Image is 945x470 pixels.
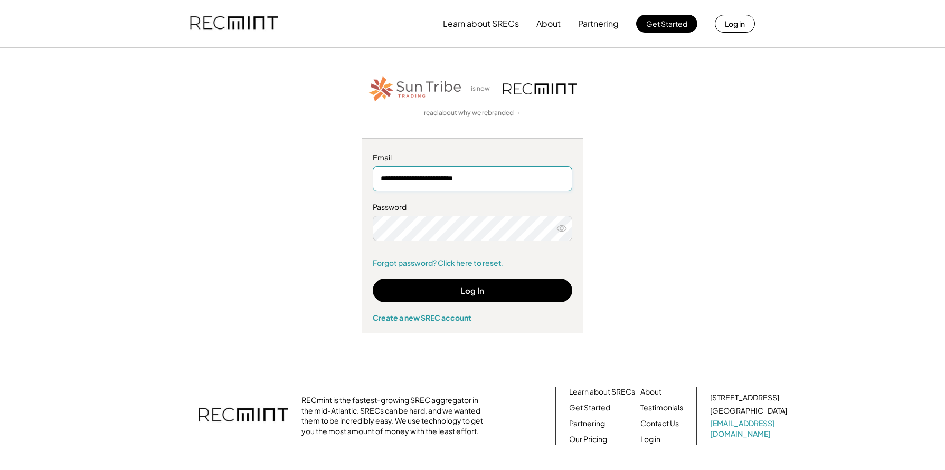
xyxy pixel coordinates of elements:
div: Password [373,202,572,213]
a: Our Pricing [569,434,607,445]
img: STT_Horizontal_Logo%2B-%2BColor.png [368,74,463,103]
a: Contact Us [640,418,679,429]
a: Partnering [569,418,605,429]
button: About [536,13,561,34]
div: is now [468,84,498,93]
div: Create a new SREC account [373,313,572,322]
a: Log in [640,434,660,445]
button: Get Started [636,15,697,33]
a: Forgot password? Click here to reset. [373,258,572,268]
div: [STREET_ADDRESS] [710,392,779,403]
a: read about why we rebranded → [424,109,521,118]
button: Partnering [578,13,619,34]
button: Learn about SRECs [443,13,519,34]
a: About [640,387,661,397]
a: Testimonials [640,402,683,413]
div: [GEOGRAPHIC_DATA] [710,406,787,416]
img: recmint-logotype%403x.png [503,83,577,94]
button: Log In [373,279,572,302]
a: Learn about SRECs [569,387,635,397]
img: recmint-logotype%403x.png [190,6,278,42]
button: Log in [715,15,755,33]
a: Get Started [569,402,610,413]
div: Email [373,152,572,163]
img: recmint-logotype%403x.png [199,397,288,434]
div: RECmint is the fastest-growing SREC aggregator in the mid-Atlantic. SRECs can be hard, and we wan... [301,395,489,436]
a: [EMAIL_ADDRESS][DOMAIN_NAME] [710,418,789,439]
